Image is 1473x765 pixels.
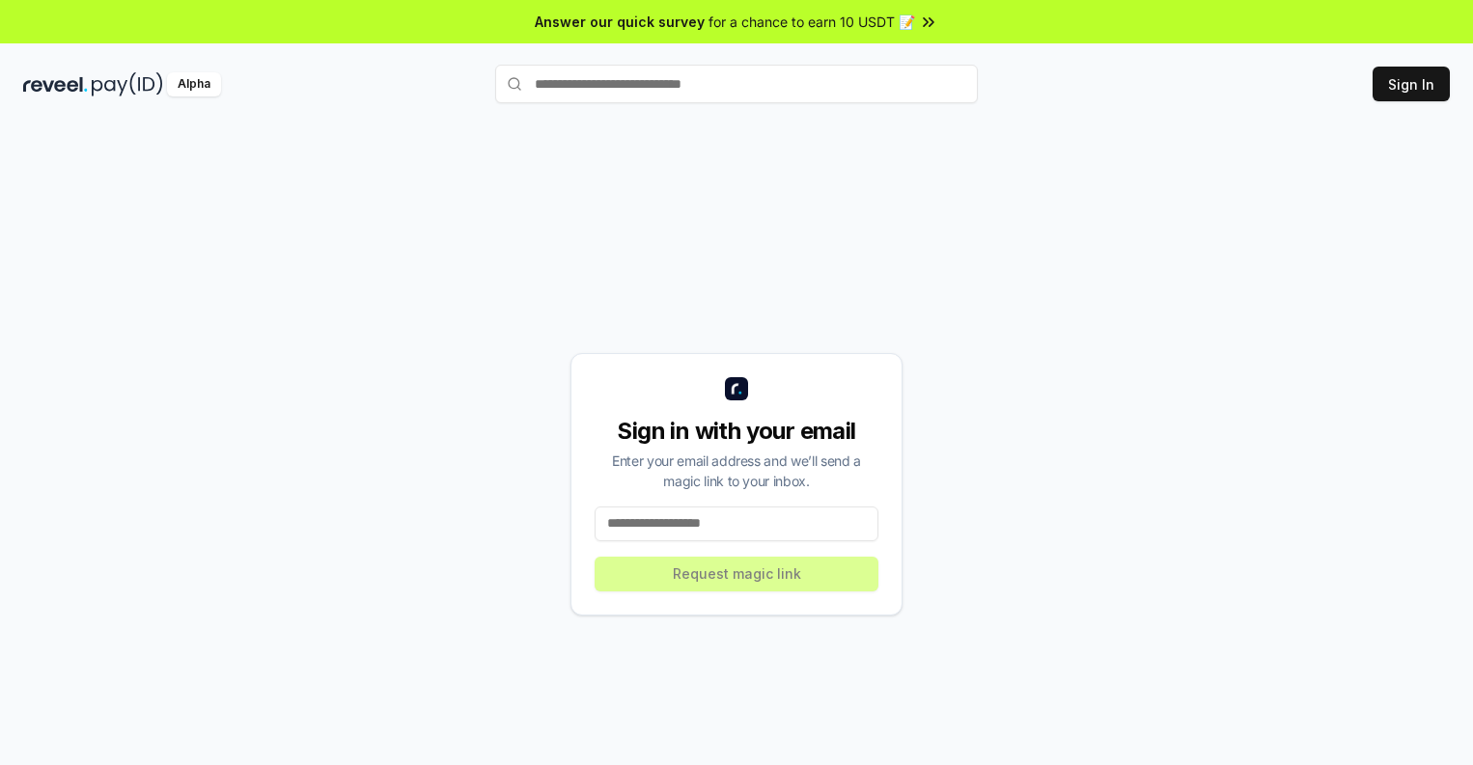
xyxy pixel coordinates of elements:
[167,72,221,96] div: Alpha
[23,72,88,96] img: reveel_dark
[535,12,705,32] span: Answer our quick survey
[1373,67,1450,101] button: Sign In
[725,377,748,400] img: logo_small
[595,451,878,491] div: Enter your email address and we’ll send a magic link to your inbox.
[595,416,878,447] div: Sign in with your email
[92,72,163,96] img: pay_id
[709,12,915,32] span: for a chance to earn 10 USDT 📝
